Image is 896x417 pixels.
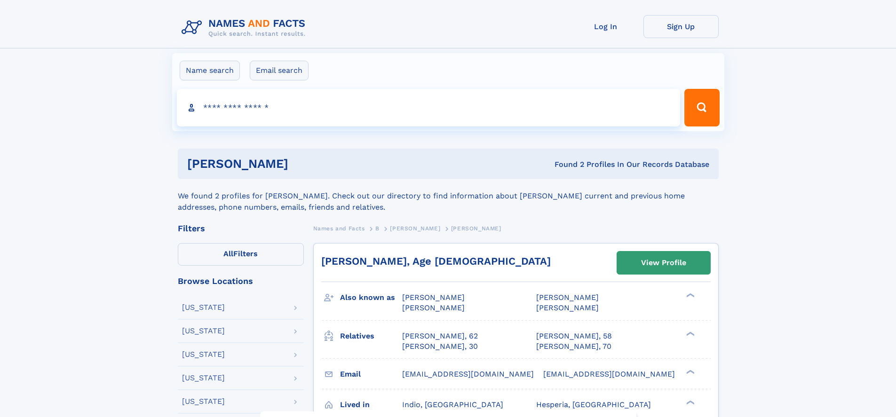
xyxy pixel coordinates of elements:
a: B [375,222,380,234]
span: [EMAIL_ADDRESS][DOMAIN_NAME] [402,370,534,378]
span: [EMAIL_ADDRESS][DOMAIN_NAME] [543,370,675,378]
label: Email search [250,61,309,80]
div: [US_STATE] [182,351,225,358]
input: search input [177,89,681,126]
div: [US_STATE] [182,398,225,405]
button: Search Button [684,89,719,126]
a: [PERSON_NAME], 70 [536,341,611,352]
h3: Also known as [340,290,402,306]
span: [PERSON_NAME] [402,303,465,312]
div: ❯ [684,399,695,405]
div: [US_STATE] [182,374,225,382]
a: Sign Up [643,15,719,38]
a: Names and Facts [313,222,365,234]
h3: Lived in [340,397,402,413]
a: [PERSON_NAME], 62 [402,331,478,341]
h1: [PERSON_NAME] [187,158,421,170]
a: [PERSON_NAME] [390,222,440,234]
span: [PERSON_NAME] [402,293,465,302]
img: Logo Names and Facts [178,15,313,40]
span: Indio, [GEOGRAPHIC_DATA] [402,400,503,409]
h3: Email [340,366,402,382]
label: Filters [178,243,304,266]
span: [PERSON_NAME] [390,225,440,232]
div: ❯ [684,330,695,337]
div: We found 2 profiles for [PERSON_NAME]. Check out our directory to find information about [PERSON_... [178,179,719,213]
span: Hesperia, [GEOGRAPHIC_DATA] [536,400,651,409]
a: Log In [568,15,643,38]
div: ❯ [684,292,695,299]
span: All [223,249,233,258]
div: Filters [178,224,304,233]
div: Found 2 Profiles In Our Records Database [421,159,709,170]
a: [PERSON_NAME], 30 [402,341,478,352]
a: [PERSON_NAME], Age [DEMOGRAPHIC_DATA] [321,255,551,267]
div: Browse Locations [178,277,304,285]
a: [PERSON_NAME], 58 [536,331,612,341]
a: View Profile [617,252,710,274]
label: Name search [180,61,240,80]
div: [US_STATE] [182,327,225,335]
span: [PERSON_NAME] [536,303,599,312]
span: [PERSON_NAME] [536,293,599,302]
span: [PERSON_NAME] [451,225,501,232]
div: ❯ [684,369,695,375]
span: B [375,225,380,232]
div: View Profile [641,252,686,274]
div: [US_STATE] [182,304,225,311]
h3: Relatives [340,328,402,344]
